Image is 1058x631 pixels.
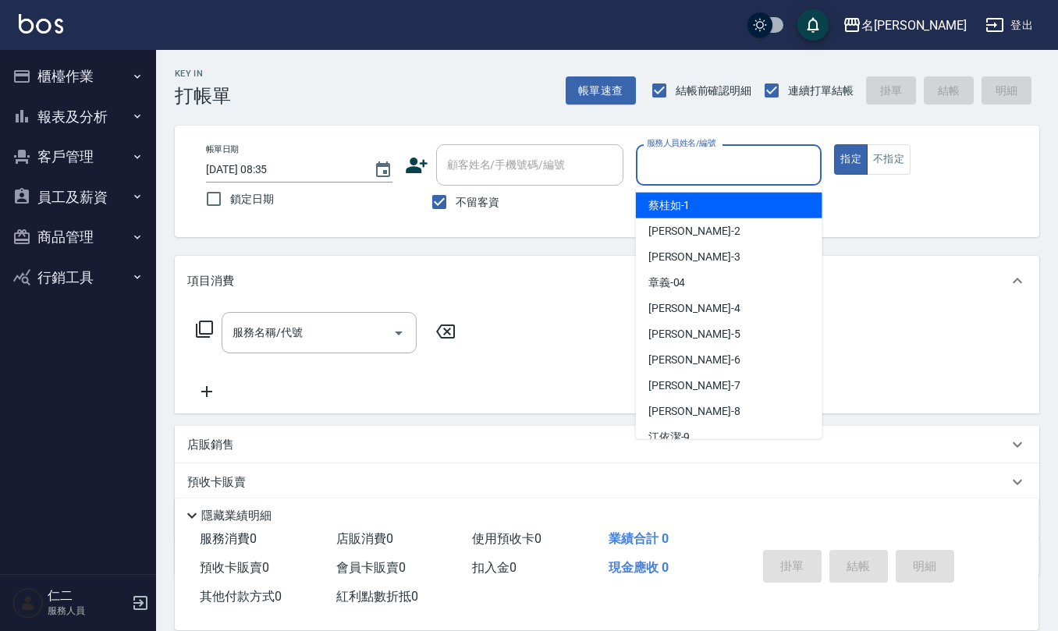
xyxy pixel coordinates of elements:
[648,429,691,445] span: 江依潔 -9
[364,151,402,189] button: Choose date, selected date is 2025-09-10
[175,426,1039,463] div: 店販銷售
[648,197,691,214] span: 蔡桂如 -1
[648,300,740,317] span: [PERSON_NAME] -4
[206,144,239,155] label: 帳單日期
[648,378,740,394] span: [PERSON_NAME] -7
[566,76,636,105] button: 帳單速查
[201,508,272,524] p: 隱藏業績明細
[647,137,715,149] label: 服務人員姓名/編號
[6,56,150,97] button: 櫃檯作業
[336,560,406,575] span: 會員卡販賣 0
[609,531,669,546] span: 業績合計 0
[648,249,740,265] span: [PERSON_NAME] -3
[867,144,911,175] button: 不指定
[6,136,150,177] button: 客戶管理
[187,273,234,289] p: 項目消費
[175,85,231,107] h3: 打帳單
[6,257,150,298] button: 行銷工具
[648,403,740,420] span: [PERSON_NAME] -8
[836,9,973,41] button: 名[PERSON_NAME]
[230,191,274,207] span: 鎖定日期
[175,463,1039,501] div: 預收卡販賣
[6,217,150,257] button: 商品管理
[200,531,257,546] span: 服務消費 0
[648,223,740,239] span: [PERSON_NAME] -2
[834,144,868,175] button: 指定
[187,437,234,453] p: 店販銷售
[472,560,517,575] span: 扣入金 0
[609,560,669,575] span: 現金應收 0
[788,83,854,99] span: 連續打單結帳
[336,531,393,546] span: 店販消費 0
[48,588,127,604] h5: 仁二
[648,275,686,291] span: 章義 -04
[48,604,127,618] p: 服務人員
[6,97,150,137] button: 報表及分析
[336,589,418,604] span: 紅利點數折抵 0
[386,321,411,346] button: Open
[6,177,150,218] button: 員工及薪資
[200,560,269,575] span: 預收卡販賣 0
[206,157,358,183] input: YYYY/MM/DD hh:mm
[979,11,1039,40] button: 登出
[175,256,1039,306] div: 項目消費
[648,352,740,368] span: [PERSON_NAME] -6
[472,531,541,546] span: 使用預收卡 0
[175,69,231,79] h2: Key In
[861,16,967,35] div: 名[PERSON_NAME]
[200,589,282,604] span: 其他付款方式 0
[19,14,63,34] img: Logo
[797,9,829,41] button: save
[456,194,499,211] span: 不留客資
[648,326,740,342] span: [PERSON_NAME] -5
[676,83,752,99] span: 結帳前確認明細
[187,474,246,491] p: 預收卡販賣
[12,587,44,619] img: Person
